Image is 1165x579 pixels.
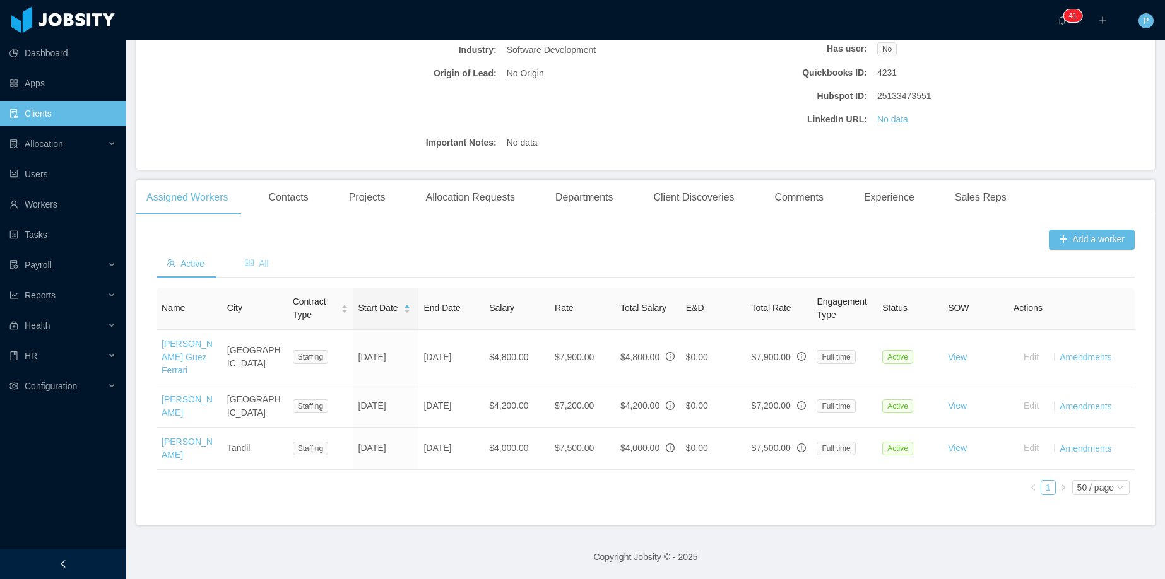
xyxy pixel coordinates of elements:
[797,352,806,361] span: info-circle
[489,303,514,313] span: Salary
[9,351,18,360] i: icon: book
[418,330,484,385] td: [DATE]
[25,290,56,300] span: Reports
[245,259,269,269] span: All
[9,161,116,187] a: icon: robotUsers
[9,71,116,96] a: icon: appstoreApps
[854,180,925,215] div: Experience
[620,352,659,362] span: $4,800.00
[1029,484,1037,491] i: icon: left
[222,330,288,385] td: [GEOGRAPHIC_DATA]
[877,113,908,126] a: No data
[9,101,116,126] a: icon: auditClients
[765,180,834,215] div: Comments
[666,401,675,410] span: info-circle
[620,303,666,313] span: Total Salary
[1058,16,1067,25] i: icon: bell
[9,260,18,269] i: icon: file-protect
[620,401,659,411] span: $4,200.00
[817,350,855,364] span: Full time
[817,442,855,455] span: Full time
[882,350,913,364] span: Active
[666,352,675,361] span: info-circle
[9,222,116,247] a: icon: profileTasks
[484,330,550,385] td: $4,800.00
[1014,396,1049,416] button: Edit
[550,385,615,428] td: $7,200.00
[1049,230,1135,250] button: icon: plusAdd a worker
[9,321,18,330] i: icon: medicine-box
[167,259,175,267] i: icon: team
[692,66,867,79] b: Quickbooks ID:
[339,180,396,215] div: Projects
[293,350,328,364] span: Staffing
[167,259,204,269] span: Active
[817,399,855,413] span: Full time
[25,260,52,270] span: Payroll
[555,303,574,313] span: Rate
[341,308,348,312] i: icon: caret-down
[545,180,624,215] div: Departments
[948,443,967,453] a: View
[877,90,931,103] span: 25133473551
[882,399,913,413] span: Active
[507,136,538,149] span: No data
[877,42,897,56] span: No
[948,303,969,313] span: SOW
[227,303,242,313] span: City
[1060,484,1067,491] i: icon: right
[403,303,411,312] div: Sort
[1077,481,1114,494] div: 50 / page
[9,291,18,300] i: icon: line-chart
[1098,16,1107,25] i: icon: plus
[341,303,348,307] i: icon: caret-up
[9,139,18,148] i: icon: solution
[222,385,288,428] td: [GEOGRAPHIC_DATA]
[1026,480,1041,495] li: Previous Page
[484,428,550,470] td: $4,000.00
[25,381,77,391] span: Configuration
[341,303,348,312] div: Sort
[358,301,398,315] span: Start Date
[550,428,615,470] td: $7,500.00
[817,296,866,320] span: Engagement Type
[752,443,791,453] span: $7,500.00
[752,303,791,313] span: Total Rate
[353,385,419,428] td: [DATE]
[259,180,319,215] div: Contacts
[418,428,484,470] td: [DATE]
[686,352,708,362] span: $0.00
[692,42,867,56] b: Has user:
[507,44,596,57] span: Software Development
[136,180,239,215] div: Assigned Workers
[945,180,1017,215] div: Sales Reps
[752,352,791,362] span: $7,900.00
[484,385,550,428] td: $4,200.00
[877,66,897,79] span: 4231
[797,401,806,410] span: info-circle
[692,90,867,103] b: Hubspot ID:
[507,67,544,80] span: No Origin
[1041,480,1056,495] li: 1
[126,535,1165,579] footer: Copyright Jobsity © - 2025
[1060,443,1111,453] a: Amendments
[1014,347,1049,367] button: Edit
[1060,401,1111,411] a: Amendments
[882,442,913,455] span: Active
[643,180,744,215] div: Client Discoveries
[1063,9,1082,22] sup: 41
[1143,13,1149,28] span: P
[25,320,50,330] span: Health
[321,67,497,80] b: Origin of Lead:
[948,352,967,362] a: View
[752,401,791,411] span: $7,200.00
[162,303,185,313] span: Name
[1056,480,1071,495] li: Next Page
[666,443,675,452] span: info-circle
[9,382,18,390] i: icon: setting
[686,303,704,313] span: E&D
[293,442,328,455] span: Staffing
[25,351,37,361] span: HR
[1116,484,1124,493] i: icon: down
[1041,481,1055,494] a: 1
